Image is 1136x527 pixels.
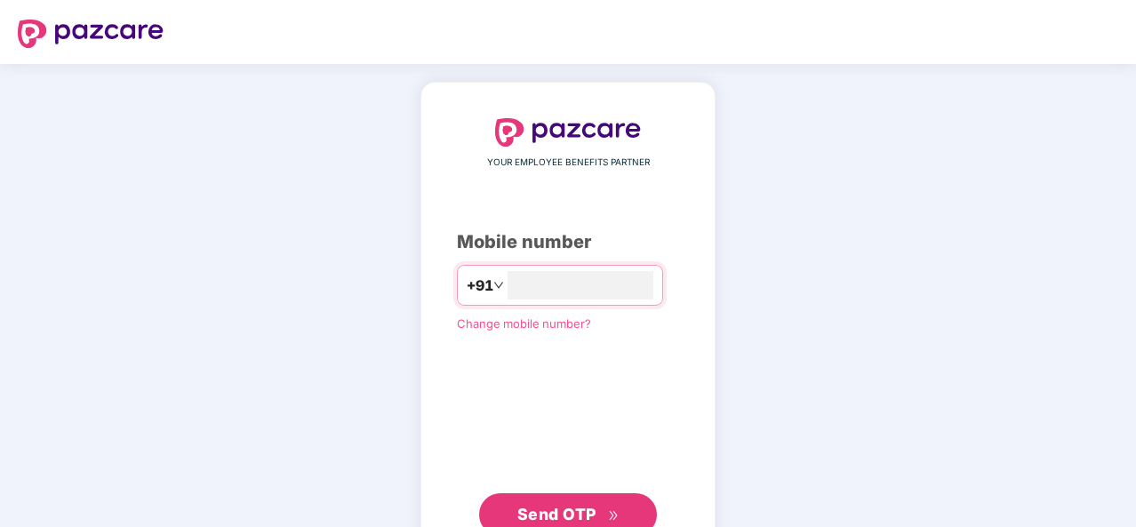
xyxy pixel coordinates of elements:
img: logo [18,20,164,48]
span: +91 [467,275,493,297]
span: double-right [608,510,620,522]
a: Change mobile number? [457,316,591,331]
span: YOUR EMPLOYEE BENEFITS PARTNER [487,156,650,170]
div: Mobile number [457,228,679,256]
img: logo [495,118,641,147]
span: down [493,280,504,291]
span: Send OTP [517,505,596,523]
